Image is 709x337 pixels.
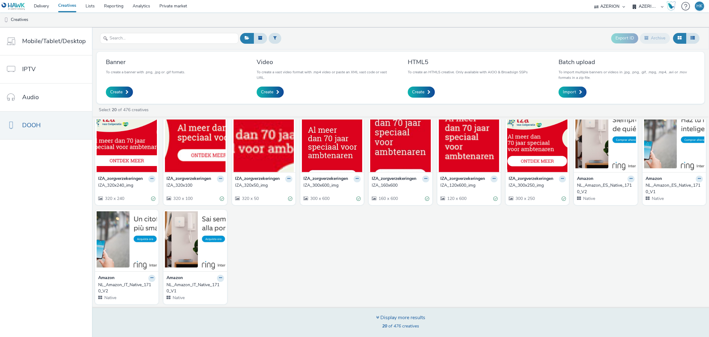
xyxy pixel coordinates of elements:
img: IZA_160x600 visual [370,112,431,172]
div: HK [696,2,703,11]
p: To create a banner with .png, .jpg or .gif formats. [106,69,185,75]
div: IZA_120x600_img [440,182,495,189]
a: Create [106,87,133,98]
a: IZA_320x50_img [235,182,292,189]
div: IZA_320x100 [166,182,221,189]
div: Valid [493,196,498,202]
a: Create [257,87,284,98]
button: Table [686,33,699,43]
div: IZA_300x600_img [303,182,358,189]
div: Valid [562,196,566,202]
strong: 20 [112,107,117,113]
strong: Amazon [646,176,662,183]
span: DOOH [22,121,41,130]
strong: Amazon [166,275,183,282]
div: Valid [356,196,361,202]
strong: IZA_zorgverzekeringen [166,176,211,183]
span: 300 x 600 [310,196,330,201]
span: Native [651,196,664,201]
button: Export ID [611,33,638,43]
a: IZA_160x600 [372,182,429,189]
strong: Amazon [577,176,593,183]
span: Create [110,89,122,95]
span: Audio [22,93,39,102]
div: Valid [151,196,155,202]
span: IPTV [22,65,36,74]
h3: Banner [106,58,185,66]
span: 120 x 600 [447,196,467,201]
img: NL_Amazon_ES_Native_1710_V1 visual [644,112,704,172]
a: IZA_320x240_img [98,182,155,189]
img: IZA_320x50_img visual [234,112,294,172]
a: NL_Amazon_IT_Native_1710_V2 [98,282,155,294]
strong: IZA_zorgverzekeringen [372,176,416,183]
strong: IZA_zorgverzekeringen [98,176,143,183]
button: Archive [640,33,670,43]
a: IZA_300x250_img [509,182,566,189]
a: IZA_120x600_img [440,182,498,189]
div: Display more results [376,314,425,321]
img: IZA_300x250_img visual [507,112,567,172]
span: Mobile/Tablet/Desktop [22,37,86,46]
img: NL_Amazon_ES_Native_1710_V2 visual [575,112,636,172]
h3: Video [257,58,393,66]
span: Native [583,196,595,201]
span: Native [104,295,116,301]
button: Grid [673,33,686,43]
a: NL_Amazon_IT_Native_1710_V1 [166,282,224,294]
img: IZA_300x600_img visual [302,112,362,172]
input: Search... [100,33,238,44]
h3: HTML5 [408,58,528,66]
p: To import multiple banners or videos in .jpg, .png, .gif, .mpg, .mp4, .avi or .mov formats in a z... [559,69,695,80]
div: NL_Amazon_ES_Native_1710_V2 [577,182,632,195]
strong: IZA_zorgverzekeringen [303,176,348,183]
strong: IZA_zorgverzekeringen [235,176,280,183]
img: IZA_320x240_img visual [97,112,157,172]
div: IZA_320x240_img [98,182,153,189]
p: To create a vast video format with .mp4 video or paste an XML vast code or vast URL. [257,69,393,80]
span: 160 x 600 [378,196,398,201]
span: 320 x 240 [104,196,124,201]
div: NL_Amazon_ES_Native_1710_V1 [646,182,700,195]
h3: Batch upload [559,58,695,66]
strong: 20 [382,323,387,329]
div: Valid [288,196,292,202]
span: 320 x 50 [241,196,259,201]
a: NL_Amazon_ES_Native_1710_V1 [646,182,703,195]
p: To create an HTML5 creative. Only available with AIOO & Broadsign SSPs [408,69,528,75]
span: 300 x 250 [515,196,535,201]
div: IZA_300x250_img [509,182,563,189]
a: NL_Amazon_ES_Native_1710_V2 [577,182,634,195]
a: Create [408,87,435,98]
strong: IZA_zorgverzekeringen [440,176,485,183]
a: Select of 476 creatives [98,107,151,113]
img: Hawk Academy [667,1,676,11]
div: NL_Amazon_IT_Native_1710_V1 [166,282,221,294]
div: IZA_160x600 [372,182,427,189]
a: IZA_300x600_img [303,182,361,189]
span: Native [172,295,185,301]
span: 320 x 100 [173,196,193,201]
img: dooh [3,17,9,23]
strong: IZA_zorgverzekeringen [509,176,553,183]
img: NL_Amazon_IT_Native_1710_V2 visual [97,211,157,271]
img: NL_Amazon_IT_Native_1710_V1 visual [165,211,225,271]
span: of 476 creatives [382,323,419,329]
img: undefined Logo [2,2,25,10]
div: Valid [425,196,429,202]
span: Import [563,89,576,95]
a: Import [559,87,587,98]
a: IZA_320x100 [166,182,224,189]
span: Create [412,89,424,95]
img: IZA_320x100 visual [165,112,225,172]
div: Valid [220,196,224,202]
strong: Amazon [98,275,114,282]
span: Create [261,89,273,95]
a: Hawk Academy [667,1,678,11]
img: IZA_120x600_img visual [439,112,499,172]
div: NL_Amazon_IT_Native_1710_V2 [98,282,153,294]
div: IZA_320x50_img [235,182,290,189]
